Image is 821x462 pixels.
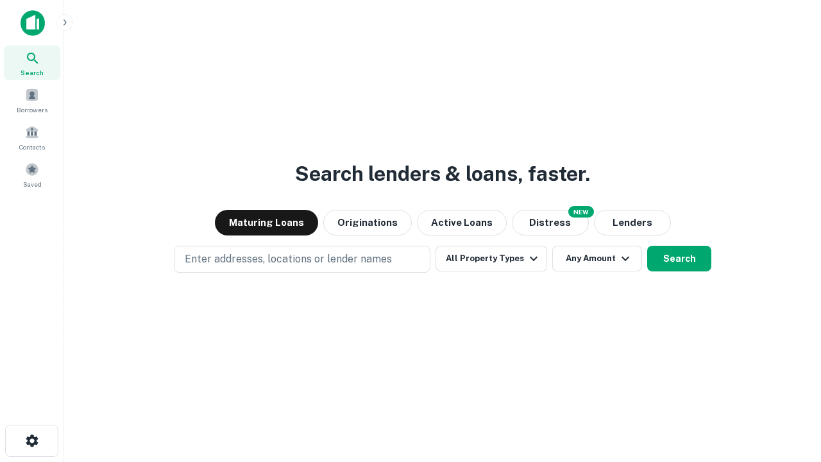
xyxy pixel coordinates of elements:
[4,46,60,80] a: Search
[757,359,821,421] iframe: Chat Widget
[19,142,45,152] span: Contacts
[4,157,60,192] a: Saved
[4,83,60,117] a: Borrowers
[323,210,412,235] button: Originations
[174,246,430,273] button: Enter addresses, locations or lender names
[215,210,318,235] button: Maturing Loans
[21,67,44,78] span: Search
[185,252,392,267] p: Enter addresses, locations or lender names
[568,206,594,218] div: NEW
[295,158,590,189] h3: Search lenders & loans, faster.
[17,105,47,115] span: Borrowers
[647,246,711,271] button: Search
[4,120,60,155] a: Contacts
[512,210,589,235] button: Search distressed loans with lien and other non-mortgage details.
[594,210,671,235] button: Lenders
[552,246,642,271] button: Any Amount
[23,179,42,189] span: Saved
[417,210,507,235] button: Active Loans
[21,10,45,36] img: capitalize-icon.png
[436,246,547,271] button: All Property Types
